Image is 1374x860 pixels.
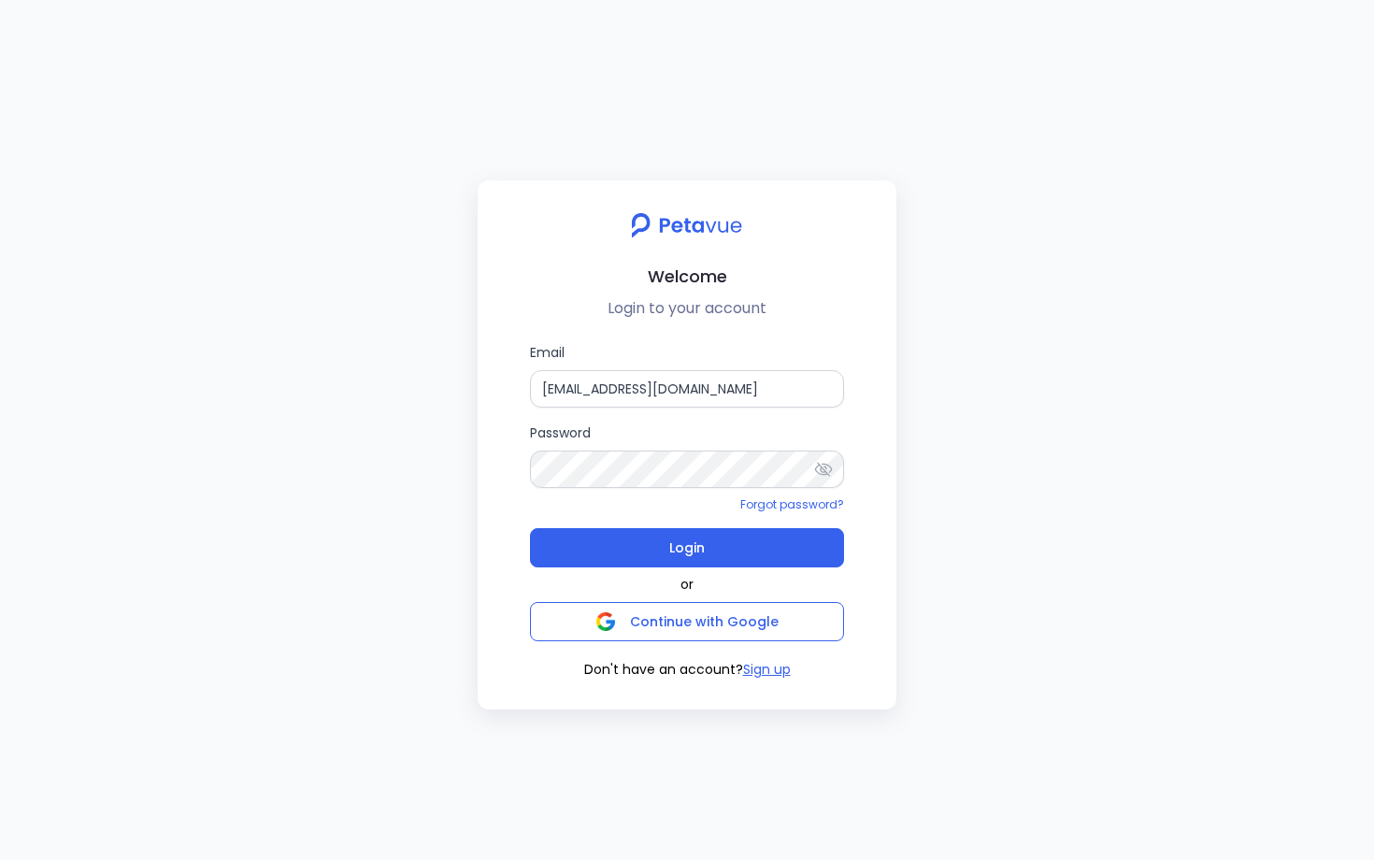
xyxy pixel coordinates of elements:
button: Continue with Google [530,602,844,641]
span: or [680,575,694,595]
button: Sign up [743,660,791,680]
input: Password [530,451,844,488]
a: Forgot password? [740,496,844,512]
label: Email [530,342,844,408]
span: Login [669,535,705,561]
span: Don't have an account? [584,660,743,680]
label: Password [530,423,844,488]
p: Login to your account [493,297,881,320]
span: Continue with Google [630,612,779,631]
button: Login [530,528,844,567]
img: petavue logo [619,203,754,248]
h2: Welcome [493,263,881,290]
input: Email [530,370,844,408]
